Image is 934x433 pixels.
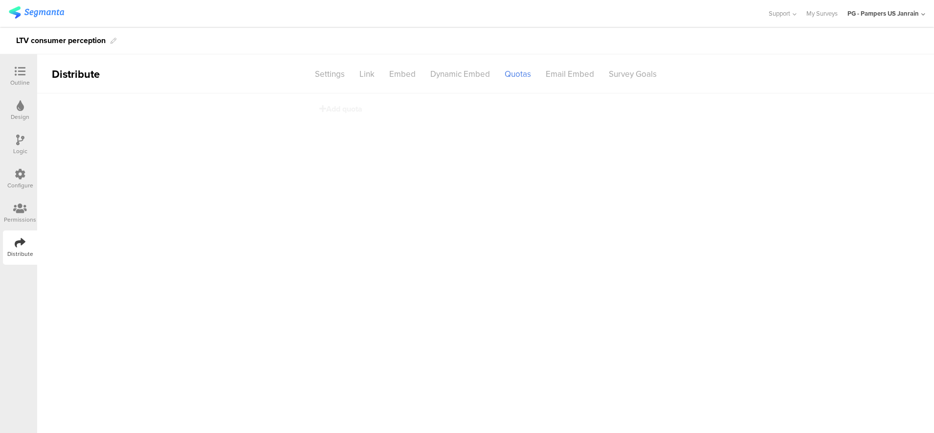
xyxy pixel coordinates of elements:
[308,66,352,83] div: Settings
[847,9,919,18] div: PG - Pampers US Janrain
[423,66,497,83] div: Dynamic Embed
[497,66,538,83] div: Quotas
[7,181,33,190] div: Configure
[352,66,382,83] div: Link
[382,66,423,83] div: Embed
[769,9,790,18] span: Support
[4,215,36,224] div: Permissions
[11,113,29,121] div: Design
[13,147,27,156] div: Logic
[10,78,30,87] div: Outline
[538,66,601,83] div: Email Embed
[9,6,64,19] img: segmanta logo
[601,66,664,83] div: Survey Goals
[7,250,33,258] div: Distribute
[16,33,106,48] div: LTV consumer perception
[37,66,150,82] div: Distribute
